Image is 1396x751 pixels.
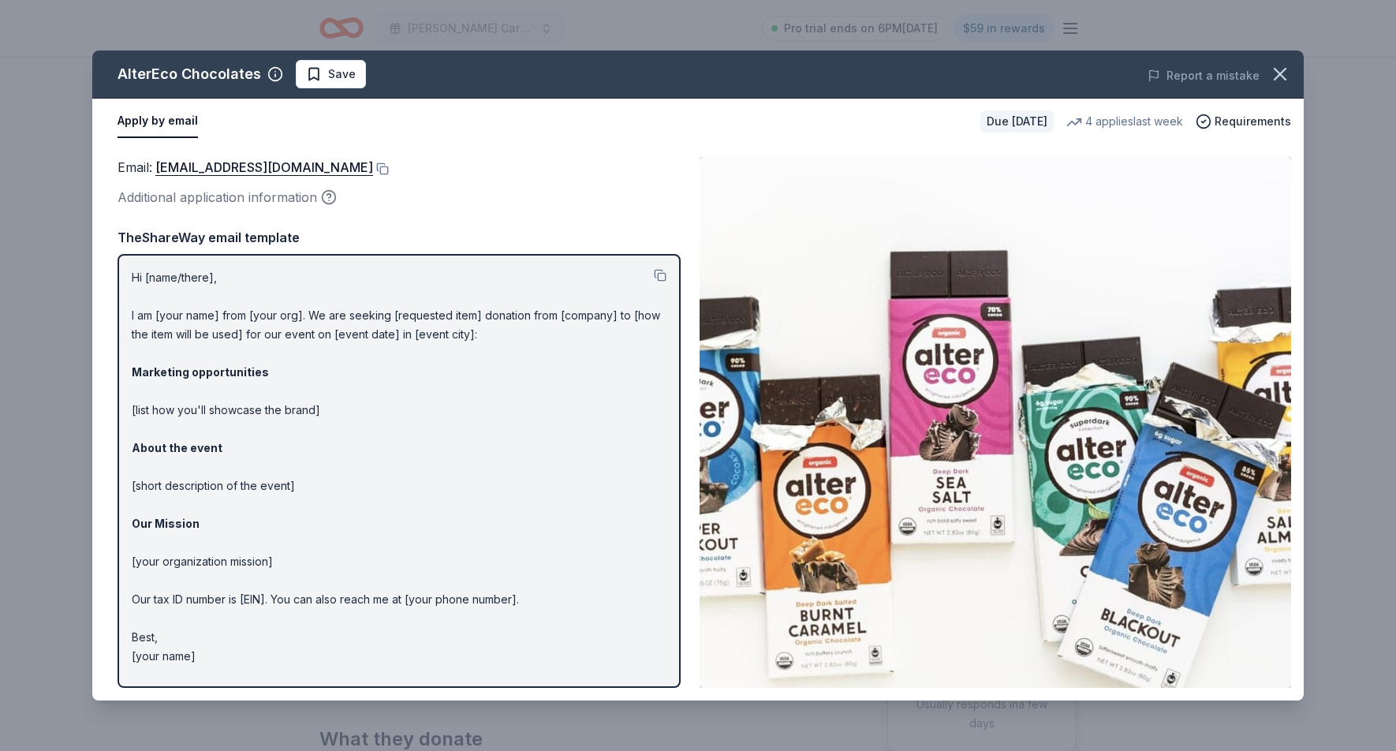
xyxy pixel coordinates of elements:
[700,157,1291,688] img: Image for AlterEco Chocolates
[132,365,269,379] strong: Marketing opportunities
[118,105,198,138] button: Apply by email
[118,187,681,207] div: Additional application information
[328,65,356,84] span: Save
[132,441,222,454] strong: About the event
[155,157,373,177] a: [EMAIL_ADDRESS][DOMAIN_NAME]
[980,110,1054,133] div: Due [DATE]
[1215,112,1291,131] span: Requirements
[132,268,666,666] p: Hi [name/there], I am [your name] from [your org]. We are seeking [requested item] donation from ...
[1148,66,1260,85] button: Report a mistake
[118,159,373,175] span: Email :
[132,517,200,530] strong: Our Mission
[118,227,681,248] div: TheShareWay email template
[118,62,261,87] div: AlterEco Chocolates
[1196,112,1291,131] button: Requirements
[1066,112,1183,131] div: 4 applies last week
[296,60,366,88] button: Save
